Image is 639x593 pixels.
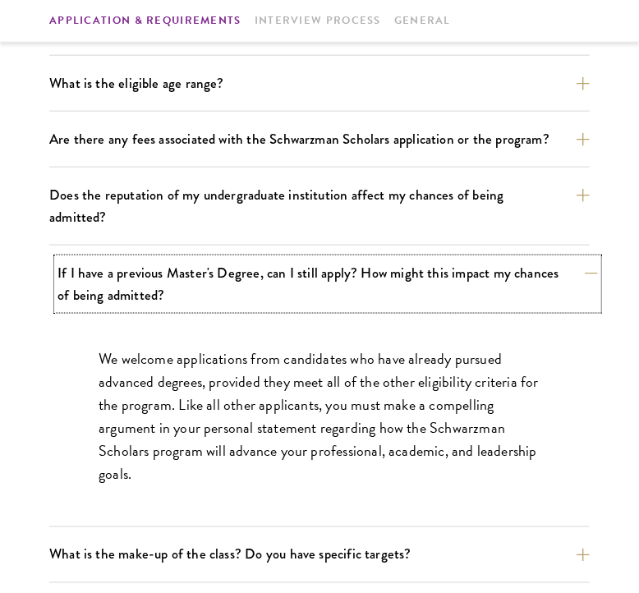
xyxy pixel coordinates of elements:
[57,259,598,310] button: If I have a previous Master's Degree, can I still apply? How might this impact my chances of bein...
[49,181,590,232] button: Does the reputation of my undergraduate institution affect my chances of being admitted?
[394,12,451,30] a: General
[49,12,241,30] a: Application & Requirements
[49,69,590,98] button: What is the eligible age range?
[99,347,540,485] p: We welcome applications from candidates who have already pursued advanced degrees, provided they ...
[255,12,381,30] a: Interview Process
[49,125,590,154] button: Are there any fees associated with the Schwarzman Scholars application or the program?
[49,540,590,569] button: What is the make-up of the class? Do you have specific targets?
